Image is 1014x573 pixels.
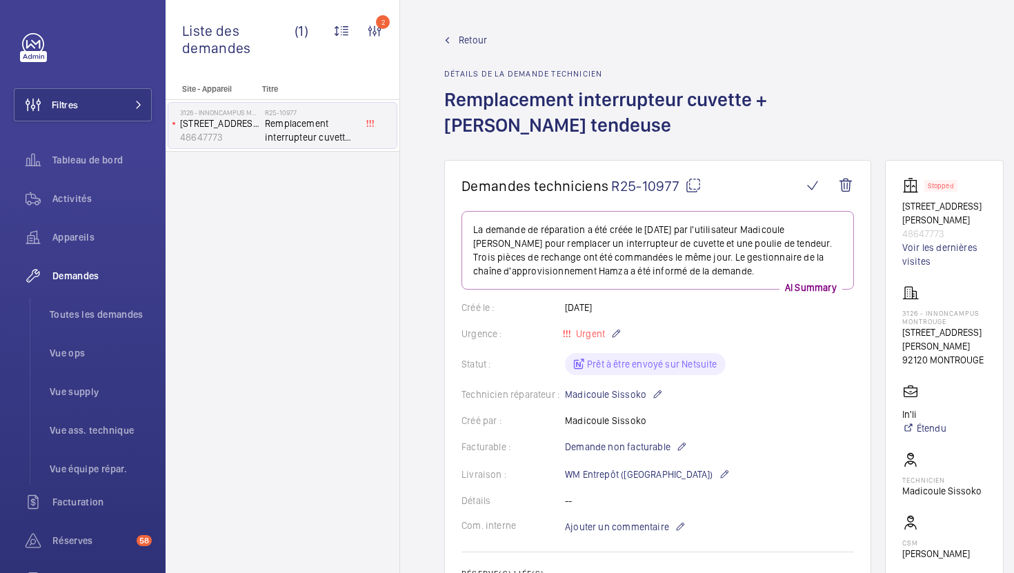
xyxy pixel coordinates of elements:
p: 3126 - INNONCAMPUS MONTROUGE [902,309,986,325]
span: Facturation [52,495,152,509]
span: Vue supply [50,385,152,399]
span: Ajouter un commentaire [565,520,669,534]
img: elevator.svg [902,177,924,194]
span: Demandes techniciens [461,177,608,194]
p: Titre [262,84,353,94]
h2: Détails de la demande technicien [444,69,877,79]
p: [PERSON_NAME] [902,547,970,561]
h1: Remplacement interrupteur cuvette + [PERSON_NAME] tendeuse [444,87,877,160]
span: Vue ass. technique [50,423,152,437]
p: [STREET_ADDRESS][PERSON_NAME] [902,199,986,227]
span: Appareils [52,230,152,244]
span: Vue ops [50,346,152,360]
button: Filtres [14,88,152,121]
span: Urgent [573,328,605,339]
p: [STREET_ADDRESS][PERSON_NAME] [180,117,259,130]
span: Vue équipe répar. [50,462,152,476]
p: Technicien [902,476,982,484]
p: In'li [902,408,946,421]
p: 48647773 [902,227,986,241]
span: Liste des demandes [182,22,295,57]
span: 58 [137,535,152,546]
h2: R25-10977 [265,108,356,117]
span: Activités [52,192,152,205]
p: Madicoule Sissoko [902,484,982,498]
a: Étendu [902,421,946,435]
p: [STREET_ADDRESS][PERSON_NAME] [902,325,986,353]
p: Madicoule Sissoko [565,386,663,403]
span: Tableau de bord [52,153,152,167]
span: Remplacement interrupteur cuvette + [PERSON_NAME] tendeuse [265,117,356,144]
p: 48647773 [180,130,259,144]
span: Demande non facturable [565,440,670,454]
span: Demandes [52,269,152,283]
p: Stopped [928,183,954,188]
span: Toutes les demandes [50,308,152,321]
span: R25-10977 [611,177,702,194]
span: Réserves [52,534,131,547]
p: AI Summary [779,281,842,294]
p: CSM [902,539,970,547]
p: La demande de réparation a été créée le [DATE] par l'utilisateur Madicoule [PERSON_NAME] pour rem... [473,223,842,278]
span: Retour [459,33,487,47]
span: Filtres [52,98,78,112]
p: 3126 - INNONCAMPUS MONTROUGE [180,108,259,117]
p: Site - Appareil [166,84,257,94]
p: WM Entrepôt ([GEOGRAPHIC_DATA]) [565,466,730,483]
p: 92120 MONTROUGE [902,353,986,367]
a: Voir les dernières visites [902,241,986,268]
